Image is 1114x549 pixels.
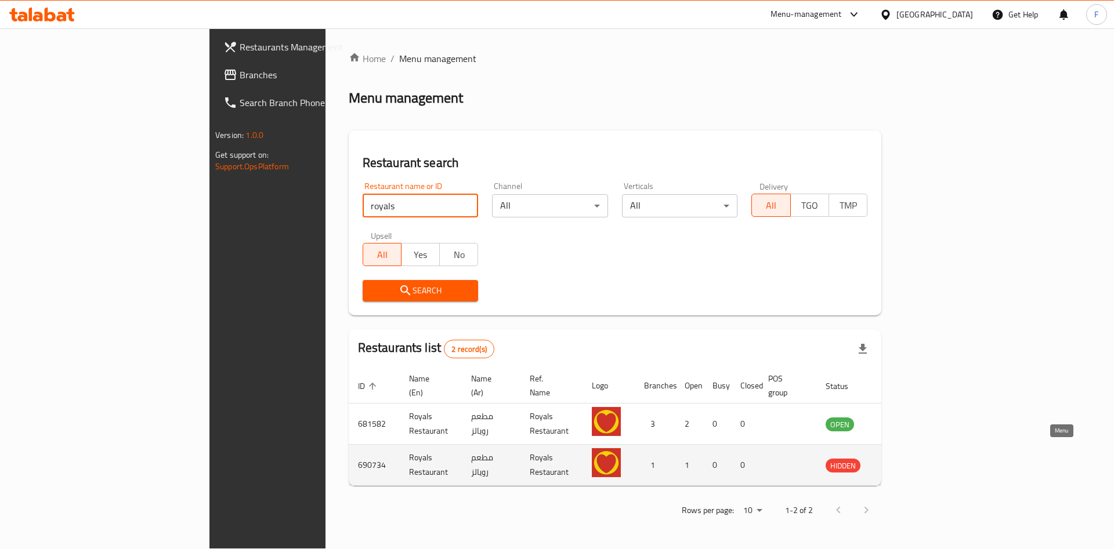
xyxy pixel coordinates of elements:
td: 1 [675,445,703,486]
span: Search [372,283,469,298]
th: Action [877,368,917,403]
span: Branches [240,68,386,82]
span: Name (En) [409,372,448,399]
table: enhanced table [349,368,917,486]
p: Rows per page: [682,503,734,518]
div: [GEOGRAPHIC_DATA] [896,8,973,21]
span: All [757,197,786,214]
button: TMP [829,194,867,217]
span: 1.0.0 [245,128,263,143]
nav: breadcrumb [349,52,881,66]
span: ID [358,379,380,393]
label: Upsell [371,231,392,239]
div: All [622,194,738,217]
th: Open [675,368,703,403]
a: Support.OpsPlatform [215,159,289,174]
th: Logo [583,368,635,403]
span: No [444,246,473,263]
label: Delivery [759,182,789,190]
span: 2 record(s) [444,344,494,355]
td: مطعم رويالز [462,403,520,445]
td: Royals Restaurant [520,403,583,445]
div: All [492,194,608,217]
td: Royals Restaurant [400,403,462,445]
td: 0 [703,403,731,445]
span: HIDDEN [826,459,860,472]
img: Royals Restaurant [592,448,621,477]
img: Royals Restaurant [592,407,621,436]
a: Restaurants Management [214,33,396,61]
td: 3 [635,403,675,445]
td: Royals Restaurant [400,445,462,486]
th: Branches [635,368,675,403]
td: 0 [731,445,759,486]
span: Ref. Name [530,372,569,399]
span: All [368,246,397,263]
button: No [439,243,478,266]
span: Yes [406,246,435,263]
td: 0 [703,445,731,486]
span: OPEN [826,418,854,431]
h2: Restaurants list [358,339,494,358]
button: All [363,243,402,266]
span: TMP [834,197,863,214]
th: Closed [731,368,759,403]
td: 2 [675,403,703,445]
span: Name (Ar) [471,372,507,399]
a: Branches [214,61,396,89]
a: Search Branch Phone [214,89,396,117]
div: Export file [849,335,877,363]
input: Search for restaurant name or ID.. [363,194,479,217]
button: Search [363,280,479,301]
span: Search Branch Phone [240,96,386,110]
span: Restaurants Management [240,40,386,54]
h2: Restaurant search [363,154,867,172]
button: Yes [401,243,440,266]
h2: Menu management [349,89,463,107]
button: All [751,194,790,217]
span: POS group [768,372,802,399]
span: Menu management [399,52,476,66]
td: 0 [731,403,759,445]
p: 1-2 of 2 [785,503,813,518]
span: F [1094,8,1098,21]
div: Total records count [444,340,494,358]
span: Get support on: [215,147,269,162]
td: مطعم رويالز [462,445,520,486]
span: Status [826,379,863,393]
div: Menu-management [771,8,842,21]
div: Rows per page: [739,502,766,519]
span: Version: [215,128,244,143]
button: TGO [790,194,829,217]
td: 1 [635,445,675,486]
td: Royals Restaurant [520,445,583,486]
span: TGO [795,197,824,214]
th: Busy [703,368,731,403]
